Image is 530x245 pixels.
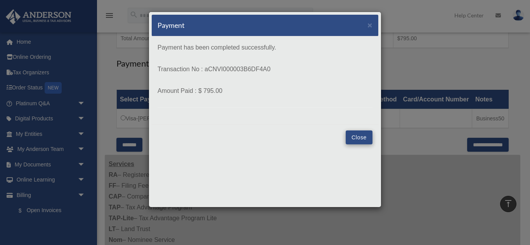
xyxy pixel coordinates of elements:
[346,130,372,144] button: Close
[158,42,372,53] p: Payment has been completed successfully.
[367,21,372,29] button: Close
[158,86,372,96] p: Amount Paid : $ 795.00
[158,21,185,30] h5: Payment
[367,21,372,29] span: ×
[158,64,372,75] p: Transaction No : aCNVI000003B6DF4A0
